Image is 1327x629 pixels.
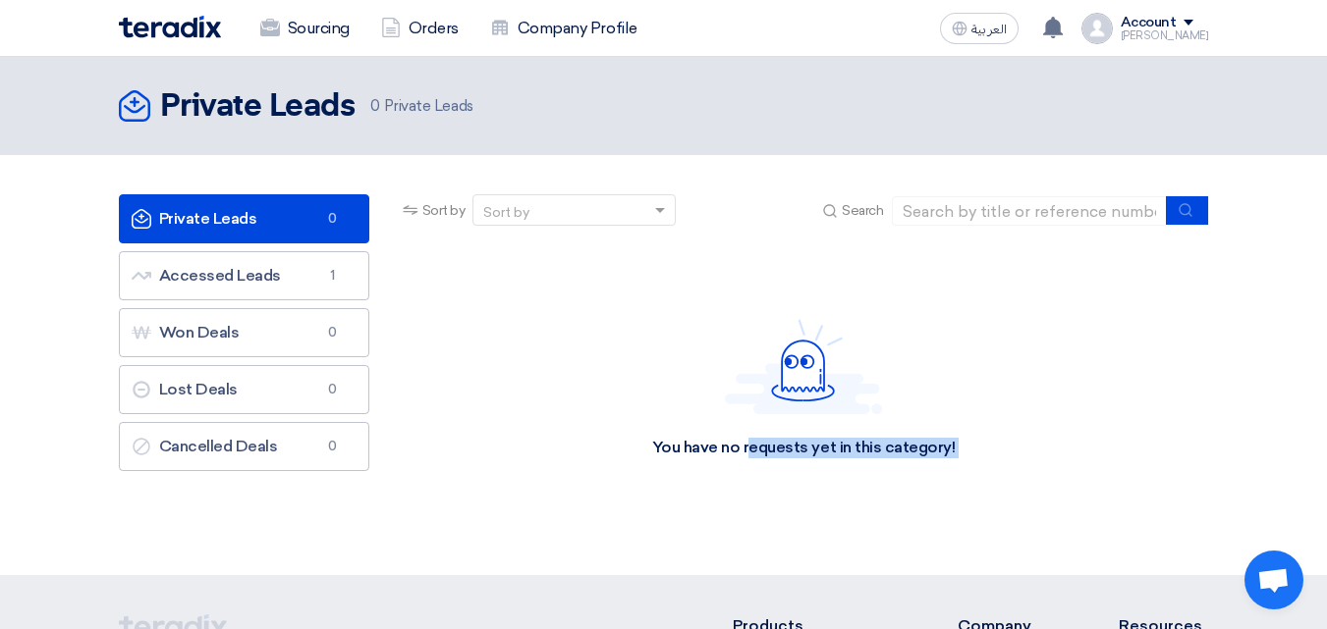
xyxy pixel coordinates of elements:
[1081,13,1113,44] img: profile_test.png
[365,7,474,50] a: Orders
[1121,15,1177,31] div: Account
[971,23,1007,36] span: العربية
[119,16,221,38] img: Teradix logo
[119,422,369,471] a: Cancelled Deals0
[119,194,369,243] a: Private Leads0
[321,380,345,399] span: 0
[1121,30,1209,41] div: [PERSON_NAME]
[119,308,369,357] a: Won Deals0
[160,87,356,127] h2: Private Leads
[483,202,529,223] div: Sort by
[652,438,956,458] div: You have no requests yet in this category!
[119,251,369,300] a: Accessed Leads1
[119,365,369,414] a: Lost Deals0
[892,196,1167,226] input: Search by title or reference number
[321,323,345,342] span: 0
[321,437,345,456] span: 0
[370,97,380,115] span: 0
[245,7,365,50] a: Sourcing
[422,200,466,221] span: Sort by
[370,95,472,118] span: Private Leads
[940,13,1019,44] button: العربية
[321,266,345,286] span: 1
[725,319,882,414] img: Hello
[474,7,653,50] a: Company Profile
[321,209,345,229] span: 0
[1244,550,1303,609] a: Open chat
[842,200,883,221] span: Search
